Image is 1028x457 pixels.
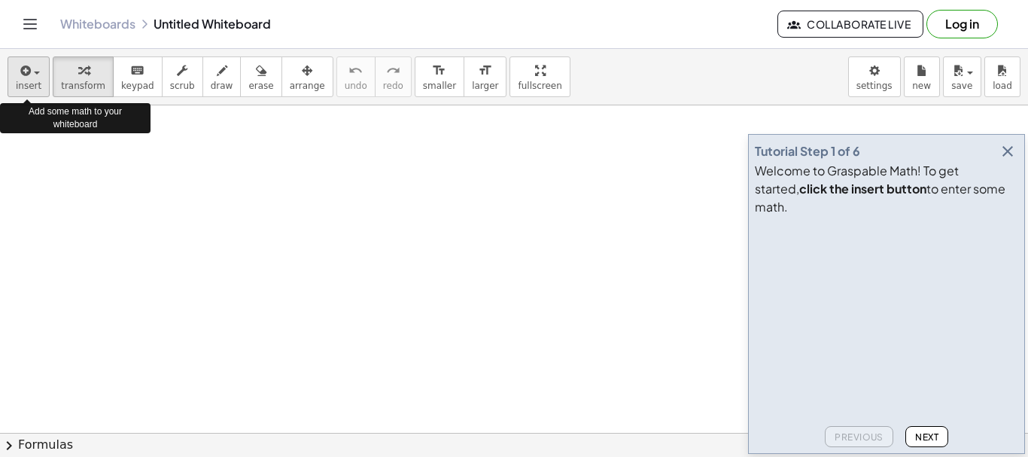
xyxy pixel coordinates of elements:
[281,56,333,97] button: arrange
[755,142,860,160] div: Tutorial Step 1 of 6
[926,10,998,38] button: Log in
[16,81,41,91] span: insert
[905,426,948,447] button: Next
[336,56,376,97] button: undoundo
[60,17,135,32] a: Whiteboards
[202,56,242,97] button: draw
[415,56,464,97] button: format_sizesmaller
[113,56,163,97] button: keyboardkeypad
[478,62,492,80] i: format_size
[53,56,114,97] button: transform
[8,56,50,97] button: insert
[799,181,926,197] b: click the insert button
[248,81,273,91] span: erase
[61,81,105,91] span: transform
[170,81,195,91] span: scrub
[121,81,154,91] span: keypad
[790,17,911,31] span: Collaborate Live
[464,56,506,97] button: format_sizelarger
[984,56,1020,97] button: load
[162,56,203,97] button: scrub
[18,12,42,36] button: Toggle navigation
[943,56,981,97] button: save
[777,11,923,38] button: Collaborate Live
[348,62,363,80] i: undo
[848,56,901,97] button: settings
[509,56,570,97] button: fullscreen
[951,81,972,91] span: save
[386,62,400,80] i: redo
[432,62,446,80] i: format_size
[755,162,1018,216] div: Welcome to Graspable Math! To get started, to enter some math.
[211,81,233,91] span: draw
[472,81,498,91] span: larger
[856,81,893,91] span: settings
[904,56,940,97] button: new
[993,81,1012,91] span: load
[423,81,456,91] span: smaller
[290,81,325,91] span: arrange
[915,431,938,443] span: Next
[240,56,281,97] button: erase
[383,81,403,91] span: redo
[375,56,412,97] button: redoredo
[345,81,367,91] span: undo
[912,81,931,91] span: new
[130,62,144,80] i: keyboard
[518,81,561,91] span: fullscreen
